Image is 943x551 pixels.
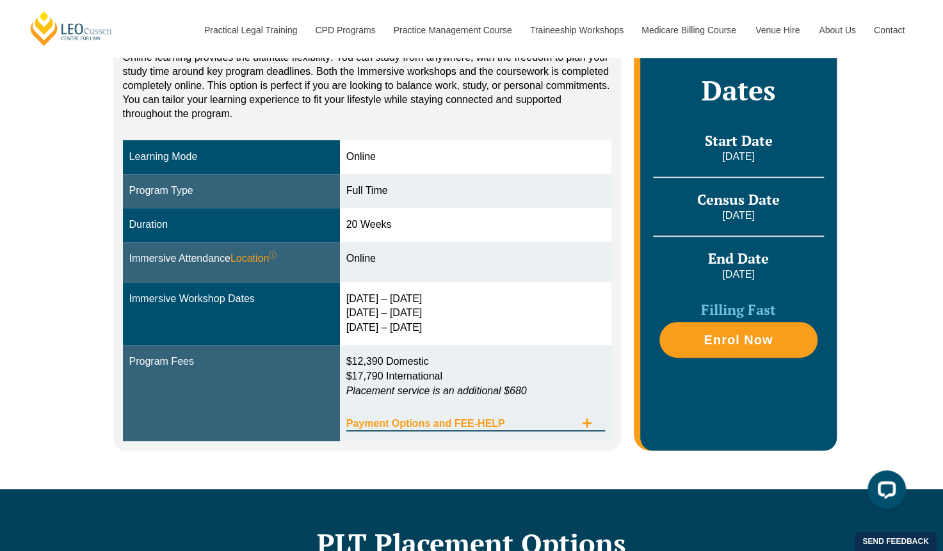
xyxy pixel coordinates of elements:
iframe: LiveChat chat widget [857,465,911,519]
h2: Dates [653,74,823,106]
a: Practice Management Course [384,3,520,58]
p: [DATE] [653,209,823,223]
a: Venue Hire [746,3,809,58]
a: Medicare Billing Course [632,3,746,58]
sup: ⓘ [269,251,277,260]
p: Online learning provides the ultimate flexibility: You can study from anywhere, with the freedom ... [123,51,612,121]
span: $17,790 International [346,371,442,381]
div: Program Fees [129,355,334,369]
em: Placement service is an additional $680 [346,385,527,396]
div: Learning Mode [129,150,334,164]
div: Duration [129,218,334,232]
span: End Date [708,249,769,268]
p: [DATE] [653,150,823,164]
div: Tabs. Open items with Enter or Space, close with Escape and navigate using the Arrow keys. [113,1,622,450]
div: [DATE] – [DATE] [DATE] – [DATE] [DATE] – [DATE] [346,292,606,336]
a: Traineeship Workshops [520,3,632,58]
div: 20 Weeks [346,218,606,232]
span: Start Date [704,131,772,150]
span: Census Date [697,190,780,209]
div: Program Type [129,184,334,198]
a: [PERSON_NAME] Centre for Law [29,10,114,47]
div: Online [346,150,606,164]
a: About Us [809,3,864,58]
span: $12,390 Domestic [346,356,429,367]
p: [DATE] [653,268,823,282]
div: Full Time [346,184,606,198]
div: Immersive Workshop Dates [129,292,334,307]
a: Practical Legal Training [195,3,306,58]
div: Immersive Attendance [129,252,334,266]
span: Filling Fast [701,300,776,319]
a: CPD Programs [305,3,383,58]
span: Payment Options and FEE-HELP [346,419,576,429]
a: Enrol Now [659,322,817,358]
span: Location [230,252,277,266]
span: Enrol Now [704,333,773,346]
div: Online [346,252,606,266]
a: Contact [864,3,914,58]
